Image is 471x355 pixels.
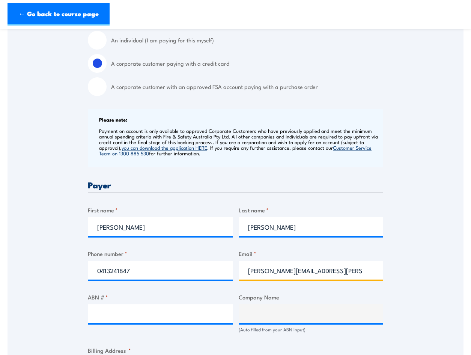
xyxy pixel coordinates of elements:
[239,249,384,258] label: Email
[8,3,110,26] a: ← Go back to course page
[99,128,381,156] p: Payment on account is only available to approved Corporate Customers who have previously applied ...
[111,31,383,50] label: An individual (I am paying for this myself)
[111,77,383,96] label: A corporate customer with an approved FSA account paying with a purchase order
[239,293,384,301] label: Company Name
[111,54,383,73] label: A corporate customer paying with a credit card
[122,144,207,151] a: you can download the application HERE
[88,249,233,258] label: Phone number
[88,293,233,301] label: ABN #
[88,206,233,214] label: First name
[239,326,384,333] div: (Auto filled from your ABN input)
[99,116,127,123] b: Please note:
[88,346,131,355] legend: Billing Address
[239,206,384,214] label: Last name
[88,181,383,189] h3: Payer
[99,144,372,156] a: Customer Service Team on 1300 885 530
